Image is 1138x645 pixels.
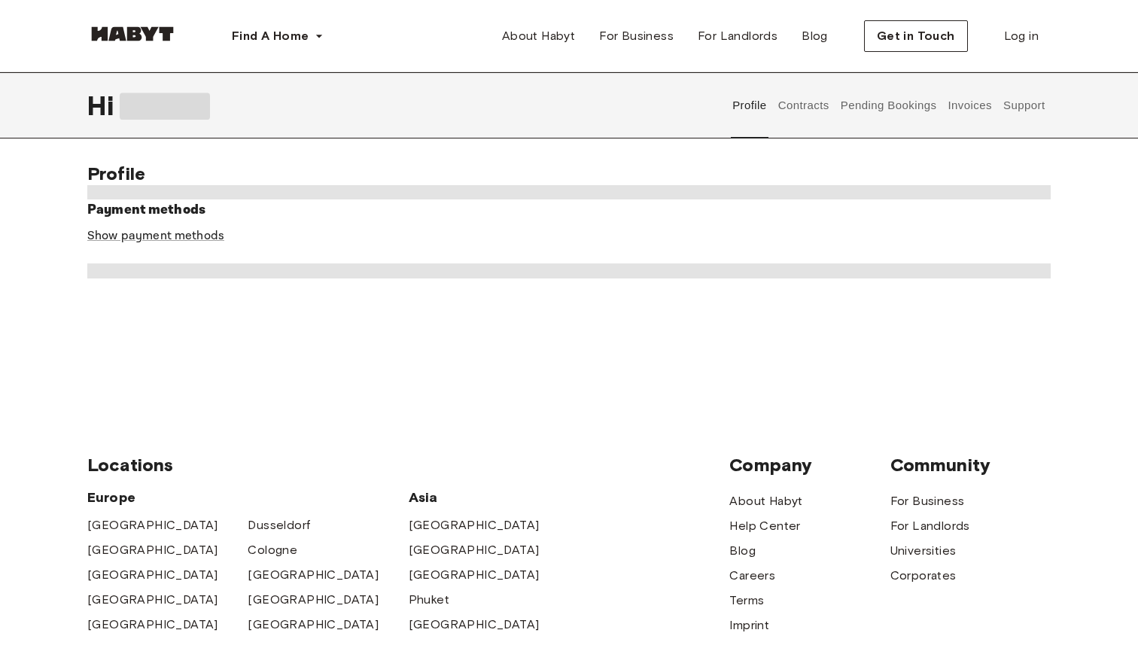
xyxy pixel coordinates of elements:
[890,492,965,510] a: For Business
[727,72,1051,138] div: user profile tabs
[790,21,840,51] a: Blog
[248,541,297,559] a: Cologne
[87,199,1051,221] h6: Payment methods
[87,163,145,184] span: Profile
[87,591,218,609] a: [GEOGRAPHIC_DATA]
[409,541,540,559] a: [GEOGRAPHIC_DATA]
[890,517,970,535] a: For Landlords
[776,72,831,138] button: Contracts
[1004,27,1039,45] span: Log in
[490,21,587,51] a: About Habyt
[890,567,957,585] a: Corporates
[729,492,802,510] a: About Habyt
[87,566,218,584] a: [GEOGRAPHIC_DATA]
[890,454,1051,476] span: Community
[409,488,569,507] span: Asia
[248,516,310,534] a: Dusseldorf
[729,542,756,560] a: Blog
[87,488,409,507] span: Europe
[87,616,218,634] a: [GEOGRAPHIC_DATA]
[248,591,379,609] a: [GEOGRAPHIC_DATA]
[877,27,955,45] span: Get in Touch
[599,27,674,45] span: For Business
[698,27,777,45] span: For Landlords
[802,27,828,45] span: Blog
[220,21,336,51] button: Find A Home
[87,90,120,121] span: Hi
[87,228,224,244] a: Show payment methods
[248,616,379,634] a: [GEOGRAPHIC_DATA]
[729,454,890,476] span: Company
[729,616,769,634] a: Imprint
[729,567,775,585] a: Careers
[890,542,957,560] a: Universities
[502,27,575,45] span: About Habyt
[87,541,218,559] a: [GEOGRAPHIC_DATA]
[1001,72,1047,138] button: Support
[87,454,729,476] span: Locations
[409,516,540,534] a: [GEOGRAPHIC_DATA]
[731,72,769,138] button: Profile
[729,592,764,610] a: Terms
[946,72,993,138] button: Invoices
[686,21,790,51] a: For Landlords
[864,20,968,52] button: Get in Touch
[992,21,1051,51] a: Log in
[87,516,218,534] a: [GEOGRAPHIC_DATA]
[248,566,379,584] a: [GEOGRAPHIC_DATA]
[838,72,939,138] button: Pending Bookings
[409,616,540,634] a: [GEOGRAPHIC_DATA]
[232,27,309,45] span: Find A Home
[729,517,800,535] a: Help Center
[587,21,686,51] a: For Business
[87,26,178,41] img: Habyt
[409,566,540,584] a: [GEOGRAPHIC_DATA]
[409,591,449,609] a: Phuket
